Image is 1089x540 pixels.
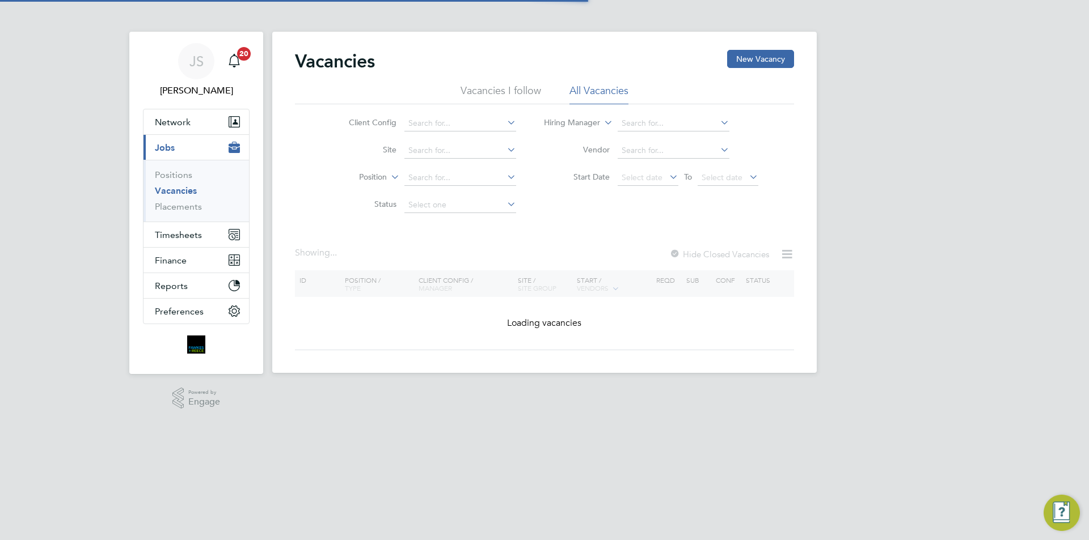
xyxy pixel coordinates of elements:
[143,299,249,324] button: Preferences
[237,47,251,61] span: 20
[535,117,600,129] label: Hiring Manager
[143,109,249,134] button: Network
[618,143,729,159] input: Search for...
[189,54,204,69] span: JS
[188,388,220,397] span: Powered by
[295,247,339,259] div: Showing
[155,117,191,127] span: Network
[143,160,249,222] div: Jobs
[461,84,541,104] li: Vacancies I follow
[143,222,249,247] button: Timesheets
[681,169,695,184] span: To
[155,229,202,240] span: Timesheets
[143,248,249,273] button: Finance
[622,172,662,182] span: Select date
[187,335,205,354] img: bromak-logo-retina.png
[331,199,396,209] label: Status
[544,172,610,182] label: Start Date
[155,142,175,153] span: Jobs
[143,273,249,298] button: Reports
[155,255,187,266] span: Finance
[404,170,516,186] input: Search for...
[569,84,628,104] li: All Vacancies
[143,84,250,97] span: Julia Scholes
[331,117,396,127] label: Client Config
[404,143,516,159] input: Search for...
[143,335,250,354] a: Go to home page
[155,201,202,212] a: Placements
[155,280,188,291] span: Reports
[155,306,204,317] span: Preferences
[155,185,197,196] a: Vacancies
[143,135,249,160] button: Jobs
[669,249,769,260] label: Hide Closed Vacancies
[172,388,221,409] a: Powered byEngage
[129,32,263,374] nav: Main navigation
[188,397,220,407] span: Engage
[702,172,742,182] span: Select date
[1044,495,1080,531] button: Engage Resource Center
[727,50,794,68] button: New Vacancy
[331,144,396,155] label: Site
[155,169,192,180] a: Positions
[143,43,250,97] a: JS[PERSON_NAME]
[404,116,516,131] input: Search for...
[223,43,246,79] a: 20
[544,144,610,155] label: Vendor
[330,247,337,258] span: ...
[322,172,387,183] label: Position
[404,197,516,213] input: Select one
[295,50,375,73] h2: Vacancies
[618,116,729,131] input: Search for...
